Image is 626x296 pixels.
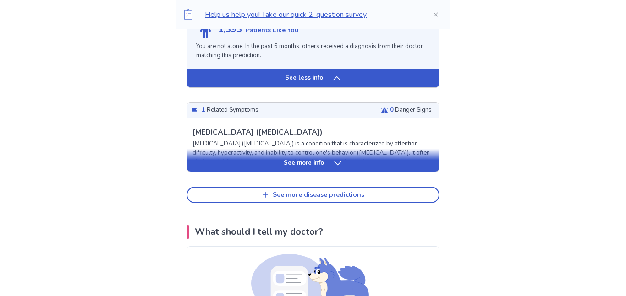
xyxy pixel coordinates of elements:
p: Patients Like You [246,25,298,35]
p: [MEDICAL_DATA] ([MEDICAL_DATA]) [192,127,323,138]
div: See more disease predictions [273,191,364,199]
p: Help us help you! Take our quick 2-question survey [205,9,417,20]
p: See less info [285,74,323,83]
p: See more info [284,159,324,168]
span: 0 [390,106,394,114]
p: [MEDICAL_DATA] ([MEDICAL_DATA]) is a condition that is characterized by attention difficulty, hyp... [192,140,434,193]
p: 1,393 [218,22,242,36]
p: What should I tell my doctor? [195,225,323,239]
span: 1 [202,106,205,114]
button: See more disease predictions [187,187,439,203]
p: You are not alone. In the past 6 months, others received a diagnosis from their doctor matching t... [196,42,430,60]
p: Related Symptoms [202,106,258,115]
p: Danger Signs [390,106,432,115]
